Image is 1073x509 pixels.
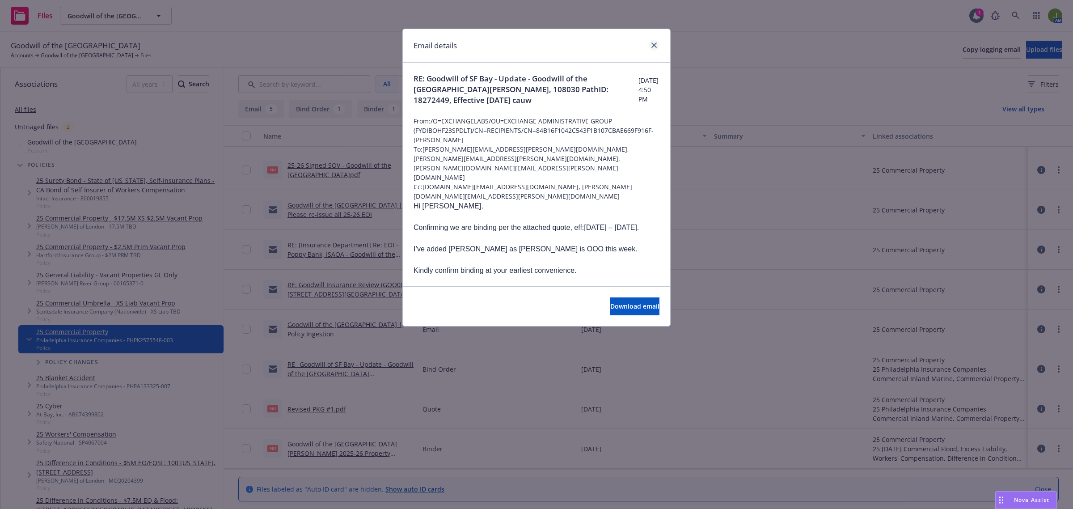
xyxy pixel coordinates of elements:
[414,144,659,182] span: To: [PERSON_NAME][EMAIL_ADDRESS][PERSON_NAME][DOMAIN_NAME], [PERSON_NAME][EMAIL_ADDRESS][PERSON_N...
[638,76,659,104] span: [DATE] 4:50 PM
[414,265,659,276] p: Kindly confirm binding at your earliest convenience.
[414,116,659,144] span: From: /O=EXCHANGELABS/OU=EXCHANGE ADMINISTRATIVE GROUP (FYDIBOHF23SPDLT)/CN=RECIPIENTS/CN=84B16F1...
[414,182,659,201] span: Cc: [DOMAIN_NAME][EMAIL_ADDRESS][DOMAIN_NAME], [PERSON_NAME][DOMAIN_NAME][EMAIL_ADDRESS][PERSON_N...
[414,40,457,51] h1: Email details
[610,302,659,310] span: Download email
[414,222,659,233] p: Confirming we are binding per the attached quote, eff:[DATE] – [DATE].
[995,491,1057,509] button: Nova Assist
[414,73,638,106] span: RE: Goodwill of SF Bay - Update - Goodwill of the [GEOGRAPHIC_DATA][PERSON_NAME], 108030 PathID: ...
[1014,496,1049,504] span: Nova Assist
[414,201,659,212] p: Hi [PERSON_NAME],
[649,40,659,51] a: close
[610,297,659,315] button: Download email
[996,492,1007,509] div: Drag to move
[414,244,659,254] p: I’ve added [PERSON_NAME] as [PERSON_NAME] is OOO this week.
